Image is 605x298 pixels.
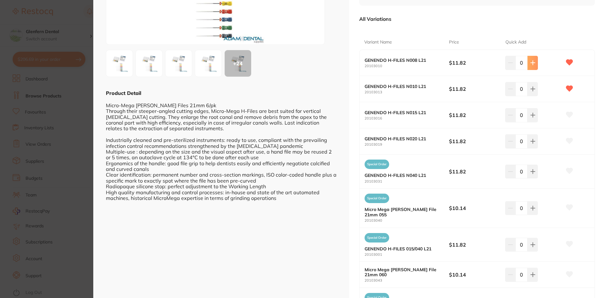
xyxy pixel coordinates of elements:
[365,136,441,141] b: GENENDO H-FILES N020 L21
[365,233,389,242] span: Special Order
[365,267,441,277] b: Micro Mega [PERSON_NAME] File 21mm 060
[449,112,500,119] b: $11.82
[359,16,391,22] p: All Variations
[167,52,190,75] img: MDEzLmpwZw
[365,143,449,147] small: 20103019
[365,278,449,283] small: 20103043
[224,50,251,77] button: +24
[106,96,337,201] div: Micro-Mega [PERSON_NAME] Files 21mm 6/pk Through their steeper-angled cutting edges, Micro-Mega H...
[365,219,449,223] small: 20103040
[365,84,441,89] b: GENENDO H-FILES N010 L21
[449,168,500,175] b: $11.82
[365,110,441,115] b: GENENDO H-FILES N015 L21
[364,39,392,45] p: Variant Name
[365,207,441,217] b: Micro Mega [PERSON_NAME] File 21mm 055
[365,179,449,184] small: 20103031
[365,58,441,63] b: GENENDO H-FILES N008 L21
[106,90,141,96] b: Product Detail
[365,194,389,203] span: Special Order
[197,52,220,75] img: MDE2LmpwZw
[449,59,500,66] b: $11.82
[365,246,441,251] b: GENENDO H-FILES 015/040 L21
[365,116,449,120] small: 20103016
[449,85,500,92] b: $11.82
[365,160,389,169] span: Special Order
[365,64,449,68] small: 20103010
[365,90,449,94] small: 20103013
[365,253,449,257] small: 20103001
[225,50,251,77] div: + 24
[108,52,131,75] img: MDAxLmpwZw
[449,39,459,45] p: Price
[505,39,526,45] p: Quick Add
[449,271,500,278] b: $10.14
[449,138,500,145] b: $11.82
[365,173,441,178] b: GENENDO H-FILES N040 L21
[138,52,160,75] img: MDEwLmpwZw
[449,205,500,212] b: $10.14
[449,241,500,248] b: $11.82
